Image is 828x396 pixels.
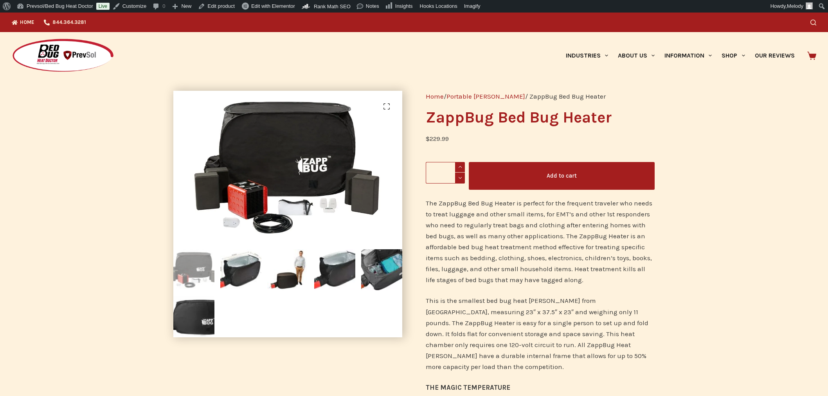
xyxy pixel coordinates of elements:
a: View full-screen image gallery [379,99,394,114]
h1: ZappBug Bed Bug Heater [426,110,655,125]
a: Our Reviews [750,32,799,79]
button: Add to cart [469,162,655,190]
span: Melody [787,3,803,9]
nav: Primary [561,32,799,79]
span: $ [426,135,430,142]
img: ZappBug Bed Bug Heater - Image 4 [314,249,355,290]
img: ZappBug Bed Bug Heater [173,91,402,243]
button: Search [810,20,816,25]
p: The ZappBug Bed Bug Heater is perfect for the frequent traveler who needs to treat luggage and ot... [426,198,655,285]
input: Product quantity [426,162,465,184]
img: ZappBug Bed Bug Heater - Image 2 [220,249,261,290]
nav: Top Menu [12,13,91,32]
a: Home [426,92,444,100]
span: Edit with Elementor [251,3,295,9]
img: Prevsol/Bed Bug Heat Doctor [12,38,114,73]
span: Rank Math SEO [314,4,351,9]
a: Home [12,13,39,32]
bdi: 229.99 [426,135,449,142]
a: ZappBug Bed Bug Heater [173,162,402,170]
a: Portable [PERSON_NAME] [446,92,525,100]
a: Live [96,3,110,10]
img: ZappBug Bed Bug Heater - Image 3 [267,249,308,290]
p: This is the smallest bed bug heat [PERSON_NAME] from [GEOGRAPHIC_DATA], measuring 23″ x 37.5″ x 2... [426,295,655,372]
img: ZappBug Bed Bug Heater - Image 6 [173,296,214,337]
a: Industries [561,32,613,79]
img: ZappBug Bed Bug Heater - Image 5 [361,249,402,290]
a: Information [660,32,717,79]
strong: THE MAGIC TEMPERATURE [426,383,510,391]
img: ZappBug Bed Bug Heater [173,249,214,290]
a: Shop [717,32,750,79]
nav: Breadcrumb [426,91,655,102]
a: 844.364.3281 [39,13,91,32]
a: About Us [613,32,659,79]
